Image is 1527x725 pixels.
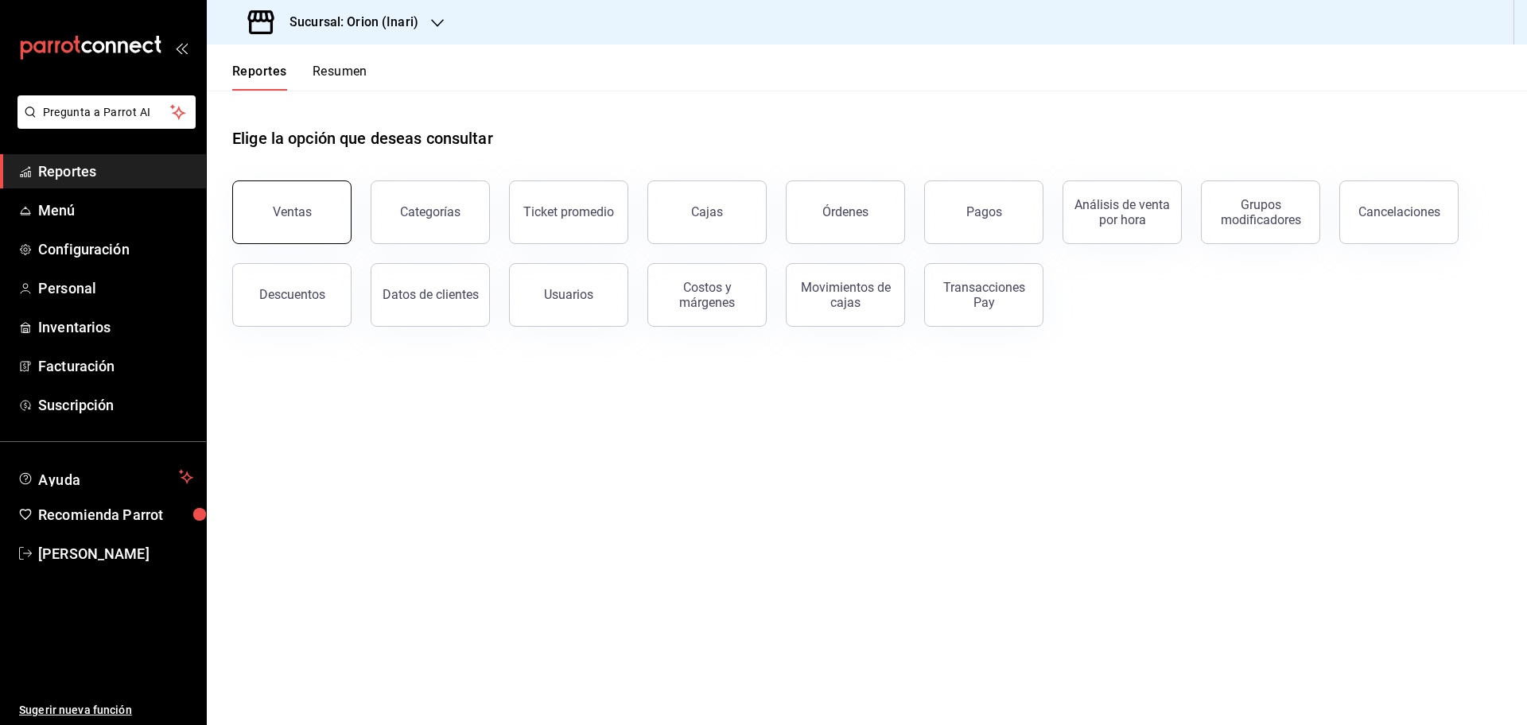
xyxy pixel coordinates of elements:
button: Ticket promedio [509,180,628,244]
span: Configuración [38,238,193,260]
span: Pregunta a Parrot AI [43,104,171,121]
button: Transacciones Pay [924,263,1043,327]
span: Inventarios [38,316,193,338]
button: Ventas [232,180,352,244]
button: Datos de clientes [371,263,490,327]
span: Personal [38,277,193,299]
div: Análisis de venta por hora [1073,197,1171,227]
button: Cajas [647,180,767,244]
a: Pregunta a Parrot AI [11,115,196,132]
button: Categorías [371,180,490,244]
div: Ticket promedio [523,204,614,219]
span: Menú [38,200,193,221]
button: Descuentos [232,263,352,327]
div: Pagos [966,204,1002,219]
span: Facturación [38,355,193,377]
button: Pregunta a Parrot AI [17,95,196,129]
div: Costos y márgenes [658,280,756,310]
h3: Sucursal: Orion (Inari) [277,13,418,32]
div: Usuarios [544,287,593,302]
div: Ventas [273,204,312,219]
button: Órdenes [786,180,905,244]
div: Grupos modificadores [1211,197,1310,227]
button: Resumen [313,64,367,91]
div: Cajas [691,204,723,219]
span: Recomienda Parrot [38,504,193,525]
button: Reportes [232,64,287,91]
span: Reportes [38,161,193,182]
div: Movimientos de cajas [796,280,895,310]
div: Categorías [400,204,460,219]
div: Descuentos [259,287,325,302]
button: Análisis de venta por hora [1063,180,1182,244]
span: [PERSON_NAME] [38,543,193,564]
button: Cancelaciones [1339,180,1459,244]
button: Movimientos de cajas [786,263,905,327]
span: Ayuda [38,467,173,487]
h1: Elige la opción que deseas consultar [232,126,493,150]
div: navigation tabs [232,64,367,91]
div: Órdenes [822,204,868,219]
div: Cancelaciones [1358,204,1440,219]
button: Costos y márgenes [647,263,767,327]
button: Pagos [924,180,1043,244]
span: Sugerir nueva función [19,702,193,719]
button: open_drawer_menu [175,41,188,54]
button: Grupos modificadores [1201,180,1320,244]
div: Datos de clientes [383,287,479,302]
span: Suscripción [38,394,193,416]
div: Transacciones Pay [934,280,1033,310]
button: Usuarios [509,263,628,327]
